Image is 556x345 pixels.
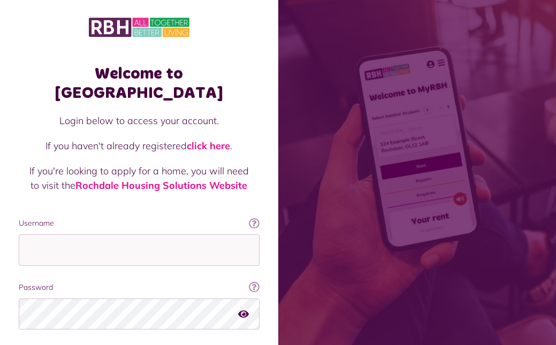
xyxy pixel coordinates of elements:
a: Rochdale Housing Solutions Website [75,179,247,191]
a: click here [187,140,230,152]
p: If you're looking to apply for a home, you will need to visit the [29,164,249,193]
p: If you haven't already registered . [29,139,249,153]
label: Password [19,282,260,293]
img: MyRBH [89,16,189,39]
label: Username [19,218,260,229]
h1: Welcome to [GEOGRAPHIC_DATA] [19,64,260,103]
p: Login below to access your account. [29,113,249,128]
